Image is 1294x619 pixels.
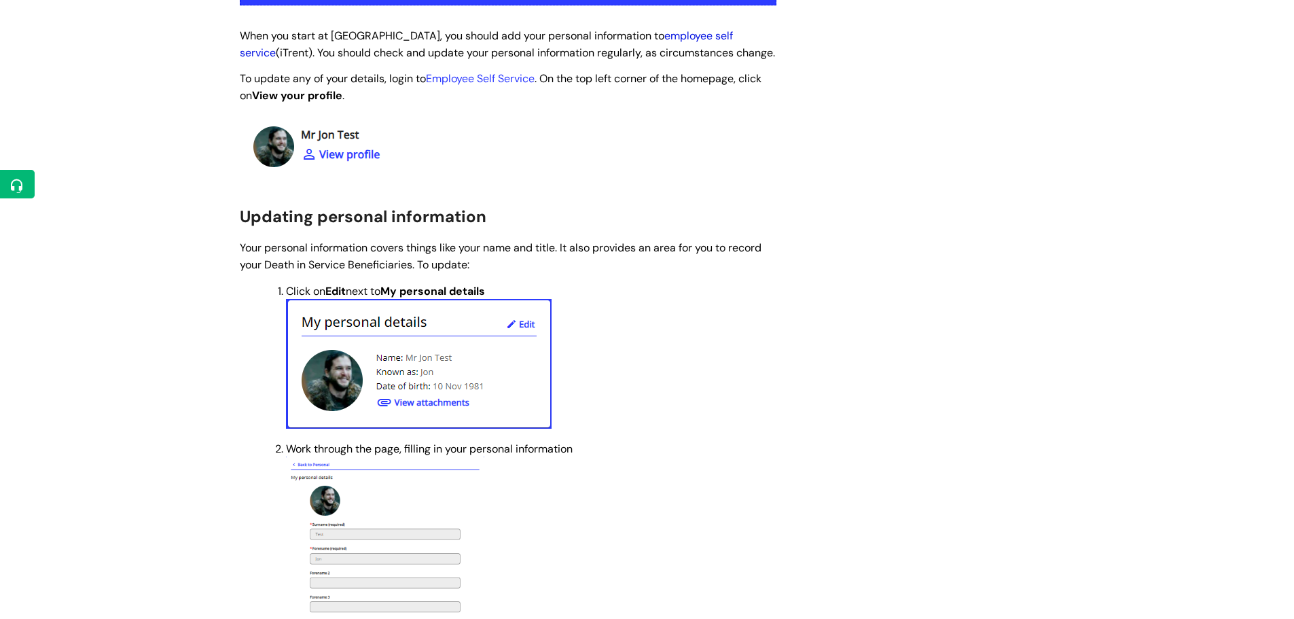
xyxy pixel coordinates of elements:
strong: Edit [325,284,346,298]
span: To update any of your details, login to . On the top left corner of the homepage, click on . [240,71,761,103]
strong: personal details [399,284,485,298]
img: hKbkKuskZSZEKMUsj9IlREFOsCKVZ56TkA.png [240,113,430,183]
span: Your personal information covers things like your name and title. It also provides an area for yo... [240,241,761,272]
strong: My [380,284,397,298]
span: Work through the page, filling in your personal information [286,442,573,456]
img: kicLHoLQfa6xoq7Mo4srY-yLvN8aJo4glw.png [286,299,552,429]
a: Employee Self Service [426,71,535,86]
span: Updating personal information [240,206,486,227]
span: When you start at [GEOGRAPHIC_DATA], you should add your personal information to (iTrent). You sh... [240,29,775,60]
strong: View your profile [252,88,342,103]
span: Click on next to [286,284,485,298]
